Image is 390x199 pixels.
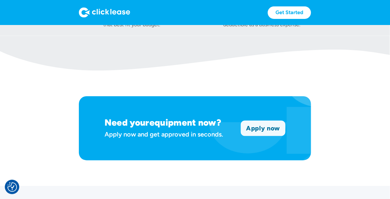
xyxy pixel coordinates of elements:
[268,6,311,19] a: Get Started
[79,7,130,18] img: Logo
[149,117,221,128] h1: equipment now?
[105,117,149,128] h1: Need your
[105,129,233,140] div: Apply now and get approved in seconds.
[7,182,17,192] button: Consent Preferences
[7,182,17,192] img: Revisit consent button
[241,121,285,136] a: Apply now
